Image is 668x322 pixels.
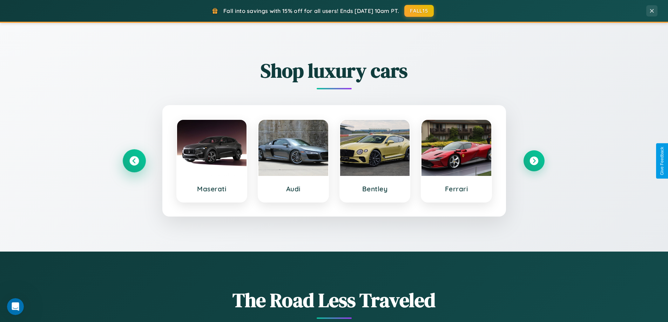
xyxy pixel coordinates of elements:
[404,5,434,17] button: FALL15
[124,287,545,314] h1: The Road Less Traveled
[7,298,24,315] iframe: Intercom live chat
[223,7,399,14] span: Fall into savings with 15% off for all users! Ends [DATE] 10am PT.
[124,57,545,84] h2: Shop luxury cars
[660,147,664,175] div: Give Feedback
[429,185,484,193] h3: Ferrari
[184,185,240,193] h3: Maserati
[347,185,403,193] h3: Bentley
[265,185,321,193] h3: Audi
